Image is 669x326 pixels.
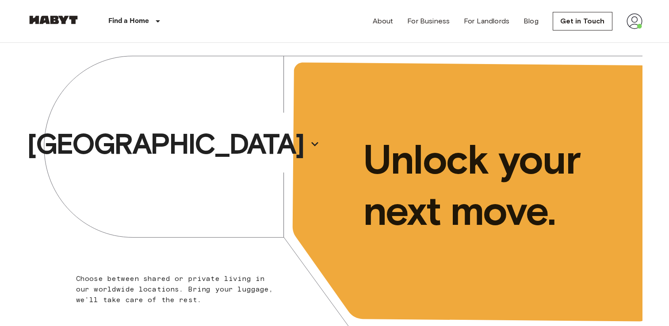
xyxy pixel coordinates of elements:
p: Find a Home [108,16,149,27]
a: Get in Touch [553,12,612,30]
a: For Business [407,16,450,27]
a: For Landlords [464,16,509,27]
p: [GEOGRAPHIC_DATA] [27,126,304,162]
a: About [373,16,394,27]
button: [GEOGRAPHIC_DATA] [23,124,323,164]
a: Blog [524,16,539,27]
img: Habyt [27,15,80,24]
p: Choose between shared or private living in our worldwide locations. Bring your luggage, we'll tak... [76,273,279,305]
p: Unlock your next move. [363,134,628,236]
img: avatar [627,13,642,29]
